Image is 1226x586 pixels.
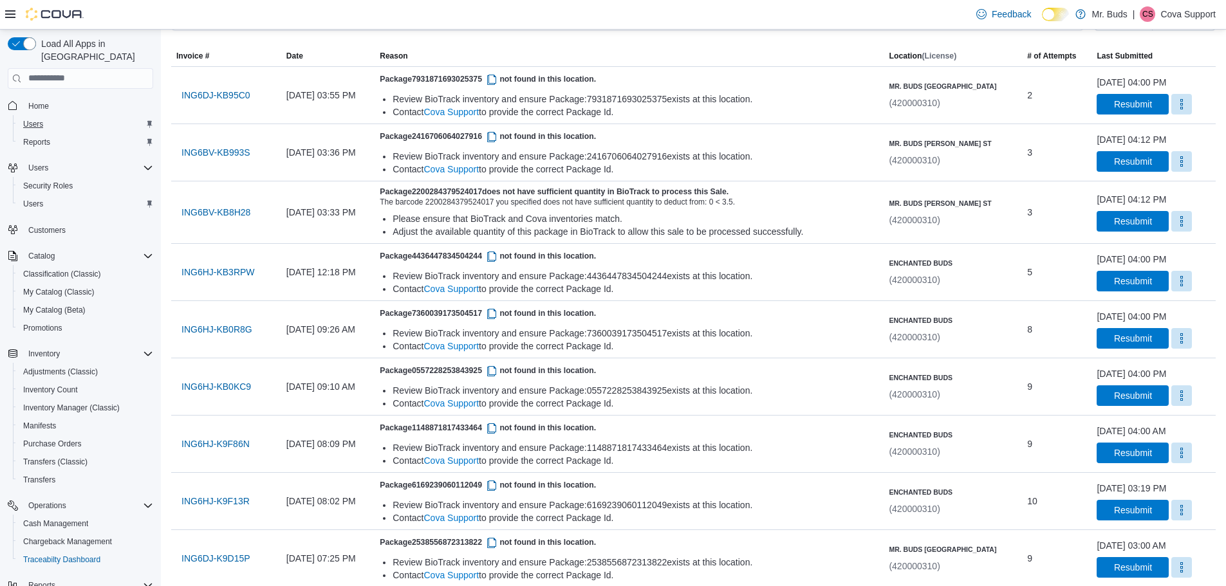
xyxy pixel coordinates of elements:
span: Classification (Classic) [23,269,101,279]
span: 2416706064027916 [412,132,499,141]
button: More [1171,385,1192,406]
div: [DATE] 03:00 AM [1097,539,1166,552]
span: ING6HJ-KB3RPW [181,266,255,279]
span: Reports [18,134,153,150]
h6: Mr. Buds [PERSON_NAME] St [889,198,991,208]
div: Contact to provide the correct Package Id. [393,163,878,176]
div: Please ensure that BioTrack and Cova inventories match. [393,212,878,225]
a: Cova Support [424,570,479,580]
span: ING6HJ-K9F86N [181,437,250,450]
h5: Package not found in this location. [380,306,878,322]
span: Inventory Count [18,382,153,398]
span: (420000310) [889,155,940,165]
span: Reason [380,51,407,61]
span: Resubmit [1114,155,1152,168]
div: [DATE] 08:02 PM [281,488,375,514]
button: ING6HJ-KB3RPW [176,259,260,285]
button: Promotions [13,319,158,337]
span: (420000310) [889,389,940,399]
button: Resubmit [1097,385,1169,406]
span: Customers [23,222,153,238]
span: Manifests [18,418,153,434]
h6: Enchanted Buds [889,315,952,325]
span: Dark Mode [1042,21,1043,22]
span: Purchase Orders [23,439,82,449]
span: Home [23,98,153,114]
span: Inventory [23,346,153,362]
span: ING6BV-KB993S [181,146,250,159]
span: Chargeback Management [23,536,112,547]
div: Contact to provide the correct Package Id. [393,105,878,118]
button: My Catalog (Beta) [13,301,158,319]
h6: Enchanted Buds [889,372,952,383]
h5: Package not found in this location. [380,72,878,87]
span: Transfers [18,472,153,488]
div: [DATE] 04:00 AM [1097,425,1166,437]
div: [DATE] 03:19 PM [1097,482,1166,495]
span: (License) [922,51,956,60]
button: My Catalog (Classic) [13,283,158,301]
div: [DATE] 09:26 AM [281,316,375,342]
a: Adjustments (Classic) [18,364,103,380]
h6: Mr. Buds [GEOGRAPHIC_DATA] [889,81,996,91]
button: Resubmit [1097,211,1169,232]
a: Manifests [18,418,61,434]
button: Inventory [3,345,158,363]
button: ING6HJ-K9F13R [176,488,255,514]
div: Review BioTrack inventory and ensure Package: 4436447834504244 exists at this location. [393,270,878,282]
h5: Package 2200284379524017 does not have sufficient quantity in BioTrack to process this Sale. [380,187,878,197]
button: Resubmit [1097,151,1169,172]
span: ING6HJ-KB0R8G [181,323,252,336]
span: Traceabilty Dashboard [18,552,153,567]
span: Manifests [23,421,56,431]
a: Customers [23,223,71,238]
button: Resubmit [1097,557,1169,578]
div: [DATE] 03:55 PM [281,82,375,108]
h5: Package not found in this location. [380,363,878,379]
span: 1148871817433464 [412,423,499,432]
button: Inventory [23,346,65,362]
button: Cash Management [13,515,158,533]
h5: Package not found in this location. [380,129,878,145]
span: ING6HJ-K9F13R [181,495,250,508]
a: My Catalog (Classic) [18,284,100,300]
span: Cash Management [18,516,153,531]
a: Reports [18,134,55,150]
button: More [1171,557,1192,578]
p: Cova Support [1160,6,1216,22]
a: Users [18,116,48,132]
span: CS [1142,6,1153,22]
button: Traceabilty Dashboard [13,551,158,569]
span: Users [18,116,153,132]
h5: Location [889,51,956,61]
button: Home [3,96,158,115]
span: Resubmit [1114,215,1152,228]
a: Cova Support [424,341,479,351]
span: My Catalog (Classic) [18,284,153,300]
span: Operations [23,498,153,513]
span: Resubmit [1114,446,1152,459]
div: Review BioTrack inventory and ensure Package: 2538556872313822 exists at this location. [393,556,878,569]
span: (420000310) [889,215,940,225]
a: Cova Support [424,513,479,523]
span: Location (License) [889,51,956,61]
a: Transfers [18,472,60,488]
span: Security Roles [23,181,73,191]
button: More [1171,211,1192,232]
button: ING6HJ-KB0KC9 [176,374,256,399]
a: Cova Support [424,455,479,466]
span: Resubmit [1114,561,1152,574]
span: Resubmit [1114,504,1152,517]
button: Transfers (Classic) [13,453,158,471]
span: My Catalog (Classic) [23,287,95,297]
span: Inventory Manager (Classic) [18,400,153,416]
div: [DATE] 04:00 PM [1097,310,1166,323]
button: Operations [23,498,71,513]
span: ING6DJ-KB95C0 [181,89,250,102]
span: My Catalog (Beta) [23,305,86,315]
button: Inventory Manager (Classic) [13,399,158,417]
span: 8 [1027,322,1032,337]
div: Cova Support [1140,6,1155,22]
button: Date [281,46,375,66]
button: Transfers [13,471,158,489]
